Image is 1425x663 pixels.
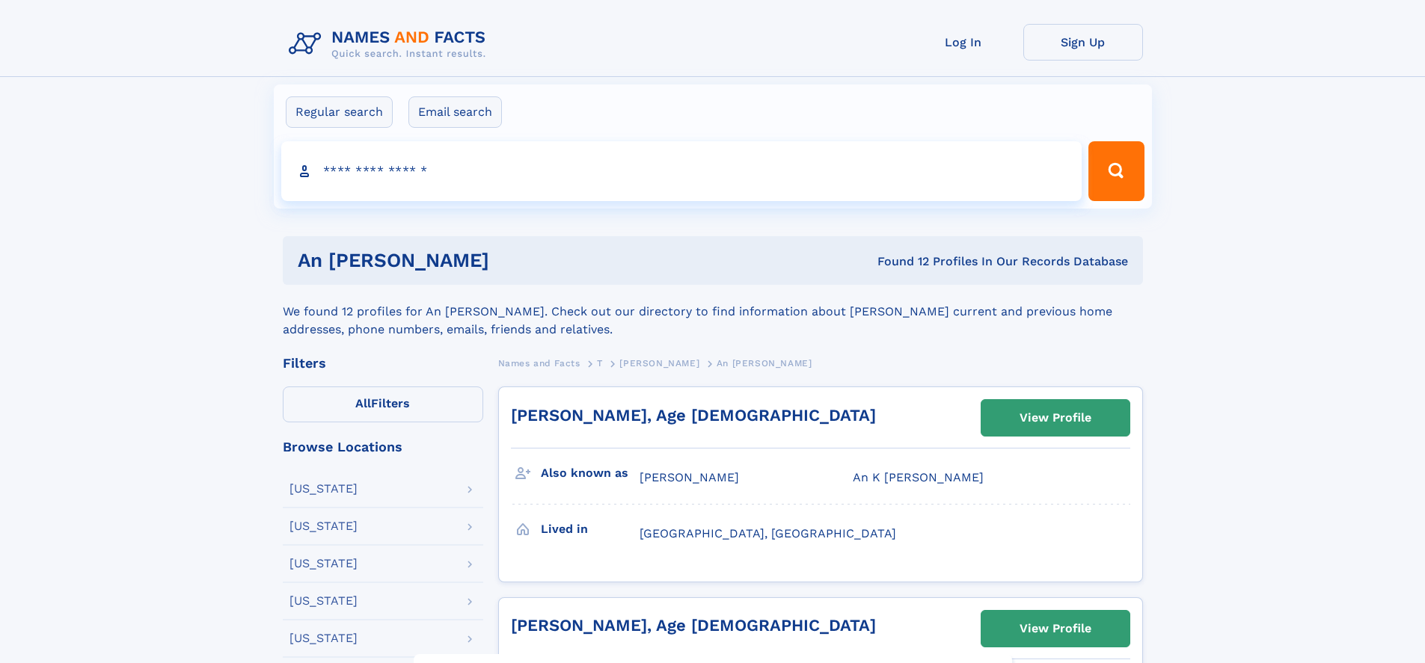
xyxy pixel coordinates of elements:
[541,460,640,486] h3: Also known as
[597,358,603,368] span: T
[1088,141,1144,201] button: Search Button
[289,632,358,644] div: [US_STATE]
[355,396,371,410] span: All
[289,595,358,607] div: [US_STATE]
[283,357,483,370] div: Filters
[283,285,1143,339] div: We found 12 profiles for An [PERSON_NAME]. Check out our directory to find information about [PER...
[541,516,640,542] h3: Lived in
[619,354,699,372] a: [PERSON_NAME]
[289,558,358,570] div: [US_STATE]
[286,96,393,128] label: Regular search
[289,520,358,532] div: [US_STATE]
[283,440,483,454] div: Browse Locations
[640,526,896,540] span: [GEOGRAPHIC_DATA], [GEOGRAPHIC_DATA]
[981,611,1130,647] a: View Profile
[853,470,984,484] span: An K [PERSON_NAME]
[298,251,684,270] h1: an [PERSON_NAME]
[283,24,498,64] img: Logo Names and Facts
[283,386,483,422] label: Filters
[511,406,876,425] a: [PERSON_NAME], Age [DEMOGRAPHIC_DATA]
[904,24,1023,61] a: Log In
[597,354,603,372] a: T
[717,358,812,368] span: An [PERSON_NAME]
[498,354,580,372] a: Names and Facts
[281,141,1082,201] input: search input
[683,253,1128,270] div: Found 12 Profiles In Our Records Database
[1020,401,1091,435] div: View Profile
[1020,611,1091,646] div: View Profile
[981,400,1130,436] a: View Profile
[511,616,876,635] a: [PERSON_NAME], Age [DEMOGRAPHIC_DATA]
[640,470,739,484] span: [PERSON_NAME]
[619,358,699,368] span: [PERSON_NAME]
[1023,24,1143,61] a: Sign Up
[289,483,358,495] div: [US_STATE]
[408,96,502,128] label: Email search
